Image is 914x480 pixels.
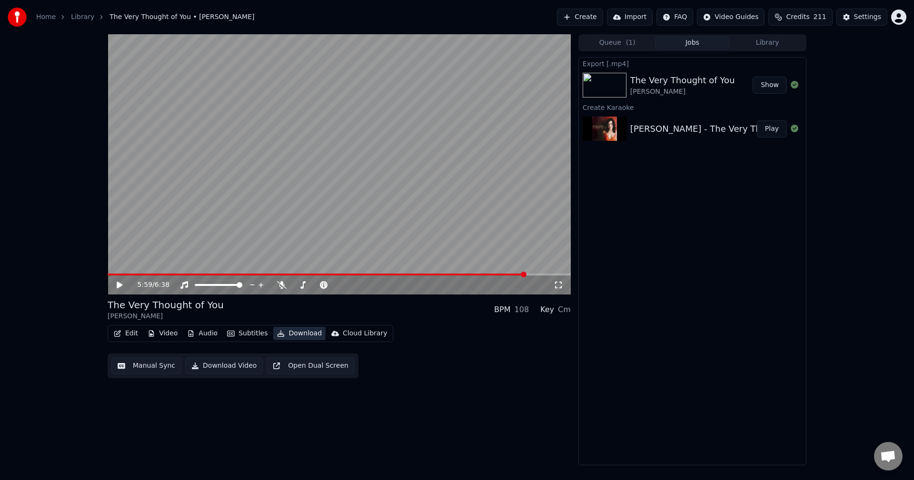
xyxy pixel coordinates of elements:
[223,327,271,340] button: Subtitles
[757,120,787,137] button: Play
[626,38,636,48] span: ( 1 )
[8,8,27,27] img: youka
[144,327,181,340] button: Video
[494,304,510,315] div: BPM
[786,12,809,22] span: Credits
[71,12,94,22] a: Library
[343,329,387,338] div: Cloud Library
[558,304,571,315] div: Cm
[155,280,169,290] span: 6:38
[138,280,152,290] span: 5:59
[515,304,529,315] div: 108
[655,36,730,50] button: Jobs
[185,357,263,374] button: Download Video
[656,9,693,26] button: FAQ
[768,9,832,26] button: Credits211
[630,74,735,87] div: The Very Thought of You
[111,357,181,374] button: Manual Sync
[110,327,142,340] button: Edit
[836,9,887,26] button: Settings
[580,36,655,50] button: Queue
[814,12,826,22] span: 211
[579,101,806,113] div: Create Karaoke
[730,36,805,50] button: Library
[607,9,653,26] button: Import
[630,122,815,136] div: [PERSON_NAME] - The Very Thought of You
[267,357,355,374] button: Open Dual Screen
[630,87,735,97] div: [PERSON_NAME]
[36,12,254,22] nav: breadcrumb
[36,12,56,22] a: Home
[874,442,903,470] div: Open chat
[138,280,160,290] div: /
[557,9,603,26] button: Create
[579,58,806,69] div: Export [.mp4]
[753,77,787,94] button: Show
[273,327,326,340] button: Download
[108,312,224,321] div: [PERSON_NAME]
[108,298,224,312] div: The Very Thought of You
[540,304,554,315] div: Key
[854,12,881,22] div: Settings
[697,9,765,26] button: Video Guides
[183,327,221,340] button: Audio
[109,12,254,22] span: The Very Thought of You • [PERSON_NAME]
